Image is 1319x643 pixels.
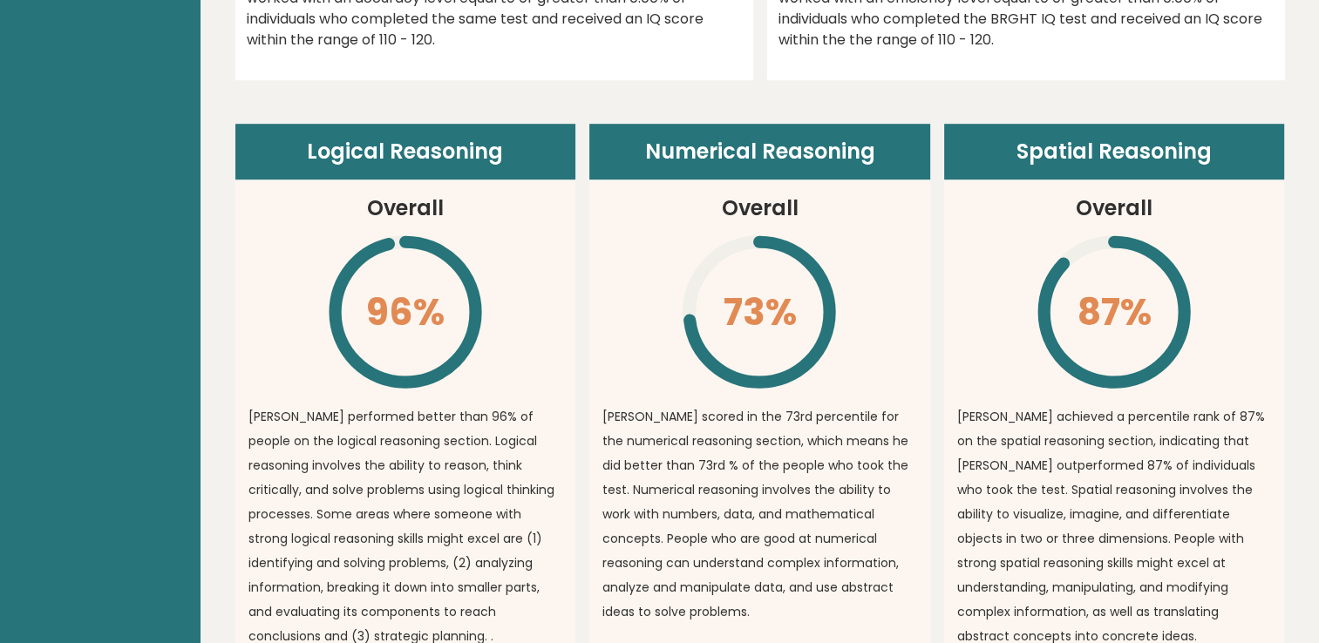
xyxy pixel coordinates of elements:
svg: \ [680,233,839,391]
svg: \ [1035,233,1193,391]
header: Logical Reasoning [235,124,576,179]
header: Numerical Reasoning [589,124,930,179]
svg: \ [326,233,485,391]
h3: Overall [721,193,798,224]
header: Spatial Reasoning [944,124,1285,179]
h3: Overall [1076,193,1152,224]
p: [PERSON_NAME] scored in the 73rd percentile for the numerical reasoning section, which means he d... [602,404,917,624]
h3: Overall [367,193,444,224]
